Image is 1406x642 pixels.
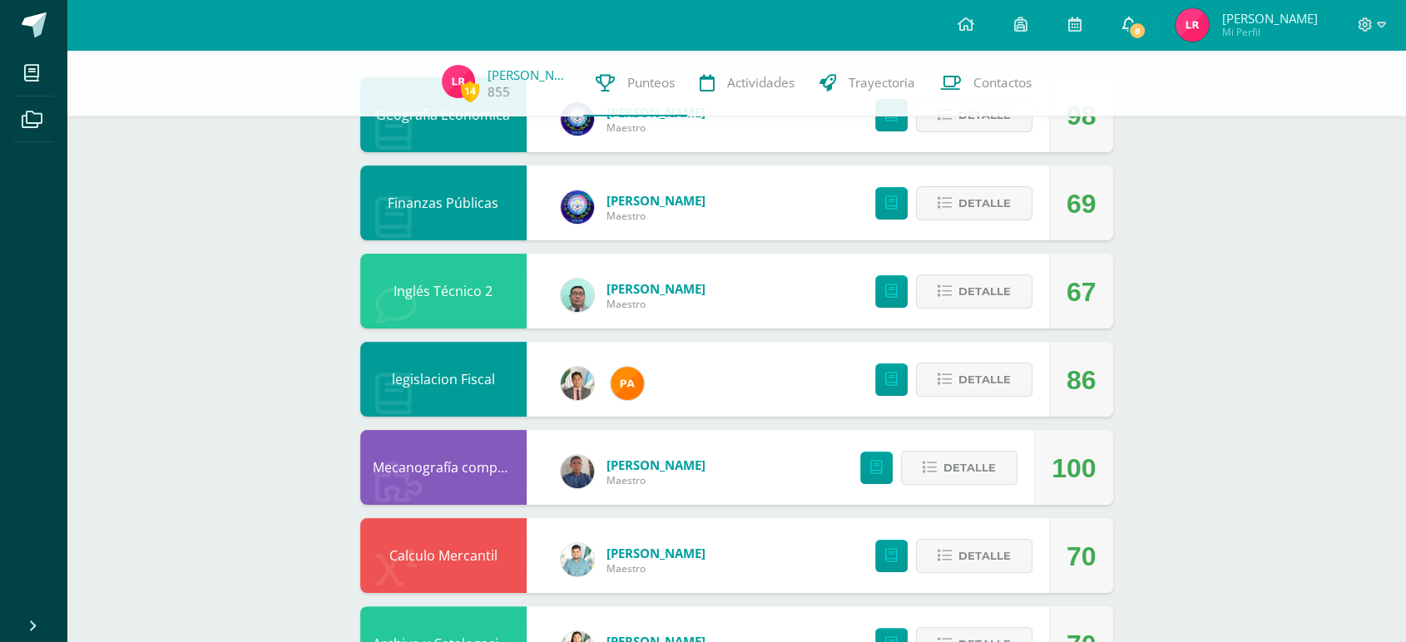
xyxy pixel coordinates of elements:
[488,67,571,83] a: [PERSON_NAME]
[561,367,594,400] img: d725921d36275491089fe2b95fc398a7.png
[687,50,807,116] a: Actividades
[488,83,510,101] a: 855
[611,367,644,400] img: 81049356b3b16f348f04480ea0cb6817.png
[973,74,1032,91] span: Contactos
[561,279,594,312] img: d4d564538211de5578f7ad7a2fdd564e.png
[561,190,594,224] img: 38991008722c8d66f2d85f4b768620e4.png
[606,297,705,311] span: Maestro
[606,192,705,209] a: [PERSON_NAME]
[1221,25,1317,39] span: Mi Perfil
[606,473,705,487] span: Maestro
[561,543,594,576] img: 3bbeeb896b161c296f86561e735fa0fc.png
[1067,166,1097,241] div: 69
[1176,8,1209,42] img: 964ca9894ede580144e497e08e3aa946.png
[561,455,594,488] img: bf66807720f313c6207fc724d78fb4d0.png
[727,74,795,91] span: Actividades
[958,541,1011,571] span: Detalle
[916,274,1032,309] button: Detalle
[627,74,675,91] span: Punteos
[958,364,1011,395] span: Detalle
[1221,10,1317,27] span: [PERSON_NAME]
[916,539,1032,573] button: Detalle
[583,50,687,116] a: Punteos
[1067,343,1097,417] div: 86
[901,451,1017,485] button: Detalle
[916,363,1032,397] button: Detalle
[360,430,527,505] div: Mecanografía computarizada
[360,518,527,593] div: Calculo Mercantil
[606,561,705,575] span: Maestro
[360,254,527,328] div: Inglés Técnico 2
[849,74,915,91] span: Trayectoria
[360,165,527,240] div: Finanzas Públicas
[1052,431,1096,506] div: 100
[943,452,996,483] span: Detalle
[606,209,705,223] span: Maestro
[606,280,705,297] a: [PERSON_NAME]
[1128,22,1146,40] span: 8
[606,545,705,561] a: [PERSON_NAME]
[461,81,479,101] span: 14
[928,50,1044,116] a: Contactos
[606,121,705,135] span: Maestro
[606,457,705,473] a: [PERSON_NAME]
[1067,254,1097,329] div: 67
[958,276,1011,307] span: Detalle
[1067,519,1097,594] div: 70
[958,188,1011,219] span: Detalle
[561,102,594,136] img: 38991008722c8d66f2d85f4b768620e4.png
[807,50,928,116] a: Trayectoria
[360,342,527,417] div: legislacion Fiscal
[916,186,1032,220] button: Detalle
[442,65,475,98] img: 964ca9894ede580144e497e08e3aa946.png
